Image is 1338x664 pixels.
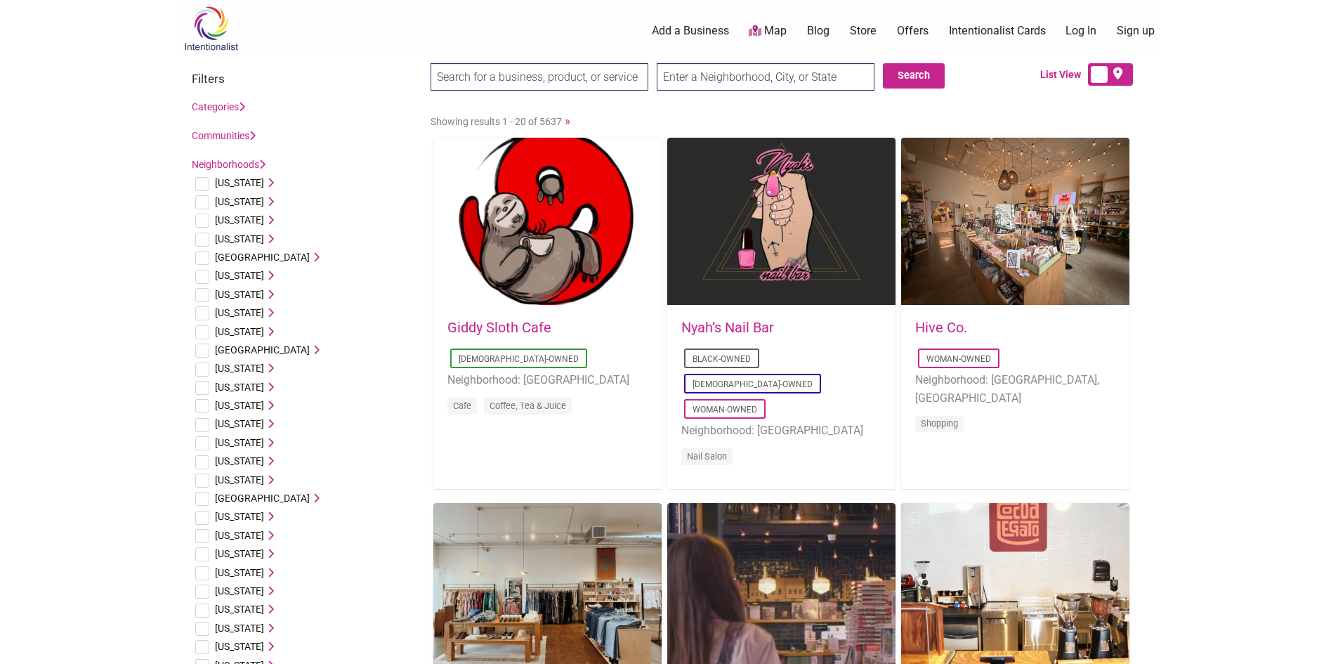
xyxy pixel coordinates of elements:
span: [US_STATE] [215,437,264,448]
span: [GEOGRAPHIC_DATA] [215,252,310,263]
button: Search [883,63,945,89]
span: [US_STATE] [215,585,264,597]
span: [US_STATE] [215,548,264,559]
h3: Filters [192,72,417,86]
span: Showing results 1 - 20 of 5637 [431,116,562,127]
span: [US_STATE] [215,418,264,429]
a: Map [749,23,787,39]
a: Neighborhoods [192,159,265,170]
a: Sign up [1117,23,1155,39]
span: [GEOGRAPHIC_DATA] [215,493,310,504]
a: [DEMOGRAPHIC_DATA]-Owned [693,379,813,389]
a: » [565,114,570,128]
a: Intentionalist Cards [949,23,1046,39]
a: Shopping [921,418,958,429]
span: [US_STATE] [215,214,264,226]
a: [DEMOGRAPHIC_DATA]-Owned [459,354,579,364]
span: [US_STATE] [215,289,264,300]
img: Intentionalist [178,6,244,51]
li: Neighborhood: [GEOGRAPHIC_DATA] [681,422,881,440]
span: [US_STATE] [215,382,264,393]
span: [US_STATE] [215,363,264,374]
a: Add a Business [652,23,729,39]
span: [US_STATE] [215,400,264,411]
a: Giddy Sloth Cafe [447,319,551,336]
span: [US_STATE] [215,196,264,207]
a: Woman-Owned [926,354,991,364]
a: Blog [807,23,829,39]
span: [US_STATE] [215,511,264,522]
a: Communities [192,130,256,141]
span: [US_STATE] [215,270,264,281]
li: Neighborhood: [GEOGRAPHIC_DATA], [GEOGRAPHIC_DATA] [915,371,1115,407]
span: [US_STATE] [215,233,264,245]
span: [US_STATE] [215,567,264,578]
span: [US_STATE] [215,326,264,337]
a: Woman-Owned [693,405,757,415]
a: Nyah’s Nail Bar [681,319,774,336]
a: Store [850,23,877,39]
span: [US_STATE] [215,530,264,541]
input: Enter a Neighborhood, City, or State [657,63,874,91]
span: [US_STATE] [215,455,264,467]
a: Coffee, Tea & Juice [490,401,566,411]
a: Categories [192,101,245,112]
span: List View [1040,67,1088,82]
a: Cafe [453,401,471,411]
a: Log In [1065,23,1096,39]
a: Hive Co. [915,319,967,336]
span: [US_STATE] [215,641,264,652]
span: [US_STATE] [215,604,264,615]
li: Neighborhood: [GEOGRAPHIC_DATA] [447,371,648,389]
span: [US_STATE] [215,623,264,634]
span: [US_STATE] [215,474,264,486]
span: [US_STATE] [215,177,264,188]
a: Black-Owned [693,354,751,364]
a: Offers [897,23,929,39]
span: [US_STATE] [215,307,264,318]
input: Search for a business, product, or service [431,63,648,91]
span: [GEOGRAPHIC_DATA] [215,344,310,356]
a: Nail Salon [687,451,727,462]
